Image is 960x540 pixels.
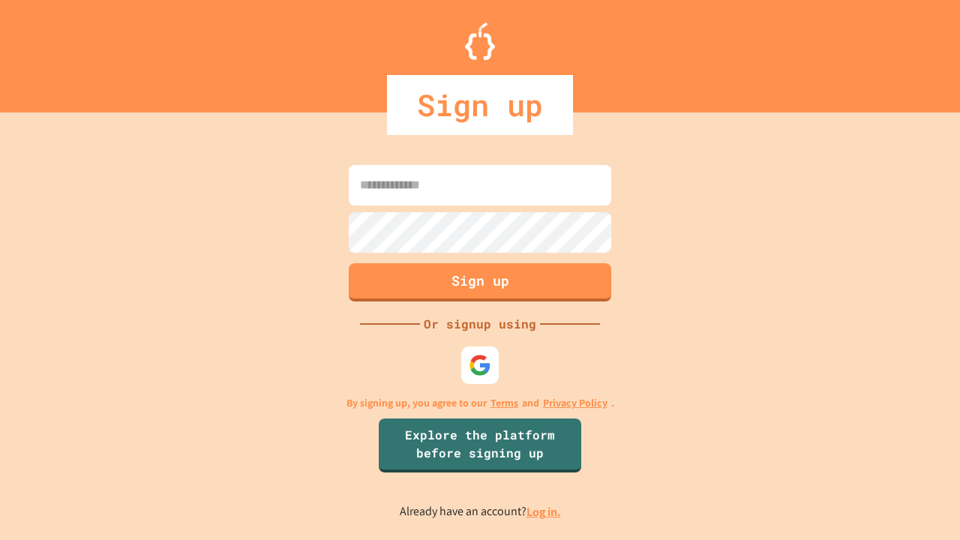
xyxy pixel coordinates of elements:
[420,315,540,333] div: Or signup using
[897,480,945,525] iframe: chat widget
[346,395,614,411] p: By signing up, you agree to our and .
[526,504,561,520] a: Log in.
[400,502,561,521] p: Already have an account?
[349,263,611,301] button: Sign up
[835,415,945,478] iframe: chat widget
[379,418,581,472] a: Explore the platform before signing up
[465,22,495,60] img: Logo.svg
[543,395,607,411] a: Privacy Policy
[490,395,518,411] a: Terms
[469,354,491,376] img: google-icon.svg
[387,75,573,135] div: Sign up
